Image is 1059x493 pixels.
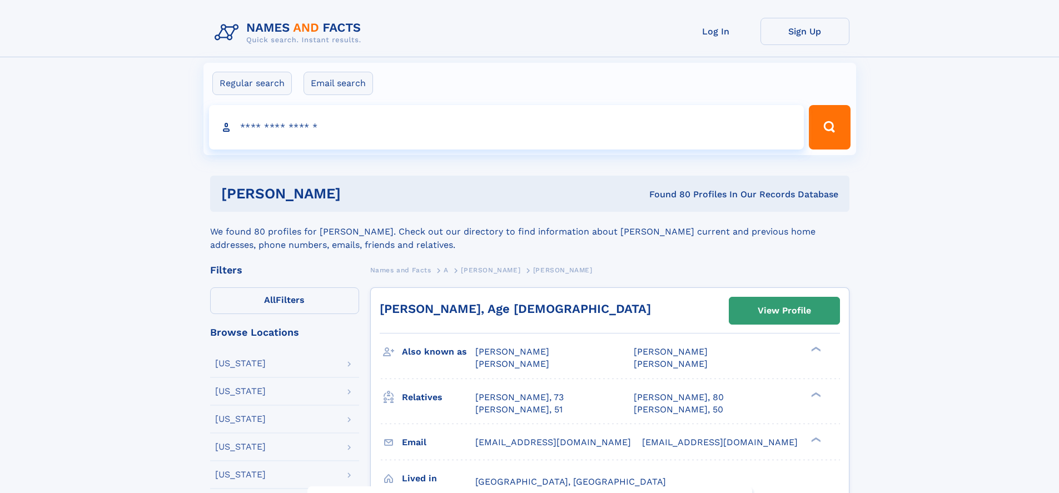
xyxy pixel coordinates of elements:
[209,105,804,150] input: search input
[215,442,266,451] div: [US_STATE]
[444,263,449,277] a: A
[758,298,811,323] div: View Profile
[475,346,549,357] span: [PERSON_NAME]
[380,302,651,316] a: [PERSON_NAME], Age [DEMOGRAPHIC_DATA]
[402,469,475,488] h3: Lived in
[475,404,563,416] a: [PERSON_NAME], 51
[808,391,822,398] div: ❯
[533,266,593,274] span: [PERSON_NAME]
[461,266,520,274] span: [PERSON_NAME]
[461,263,520,277] a: [PERSON_NAME]
[215,415,266,424] div: [US_STATE]
[809,105,850,150] button: Search Button
[215,470,266,479] div: [US_STATE]
[210,287,359,314] label: Filters
[475,358,549,369] span: [PERSON_NAME]
[444,266,449,274] span: A
[210,265,359,275] div: Filters
[402,342,475,361] h3: Also known as
[729,297,839,324] a: View Profile
[634,404,723,416] a: [PERSON_NAME], 50
[402,433,475,452] h3: Email
[475,437,631,447] span: [EMAIL_ADDRESS][DOMAIN_NAME]
[210,212,849,252] div: We found 80 profiles for [PERSON_NAME]. Check out our directory to find information about [PERSON...
[760,18,849,45] a: Sign Up
[808,436,822,443] div: ❯
[402,388,475,407] h3: Relatives
[210,327,359,337] div: Browse Locations
[634,391,724,404] a: [PERSON_NAME], 80
[475,391,564,404] a: [PERSON_NAME], 73
[495,188,838,201] div: Found 80 Profiles In Our Records Database
[672,18,760,45] a: Log In
[634,346,708,357] span: [PERSON_NAME]
[475,476,666,487] span: [GEOGRAPHIC_DATA], [GEOGRAPHIC_DATA]
[264,295,276,305] span: All
[221,187,495,201] h1: [PERSON_NAME]
[212,72,292,95] label: Regular search
[634,358,708,369] span: [PERSON_NAME]
[215,387,266,396] div: [US_STATE]
[642,437,798,447] span: [EMAIL_ADDRESS][DOMAIN_NAME]
[304,72,373,95] label: Email search
[215,359,266,368] div: [US_STATE]
[370,263,431,277] a: Names and Facts
[210,18,370,48] img: Logo Names and Facts
[808,346,822,353] div: ❯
